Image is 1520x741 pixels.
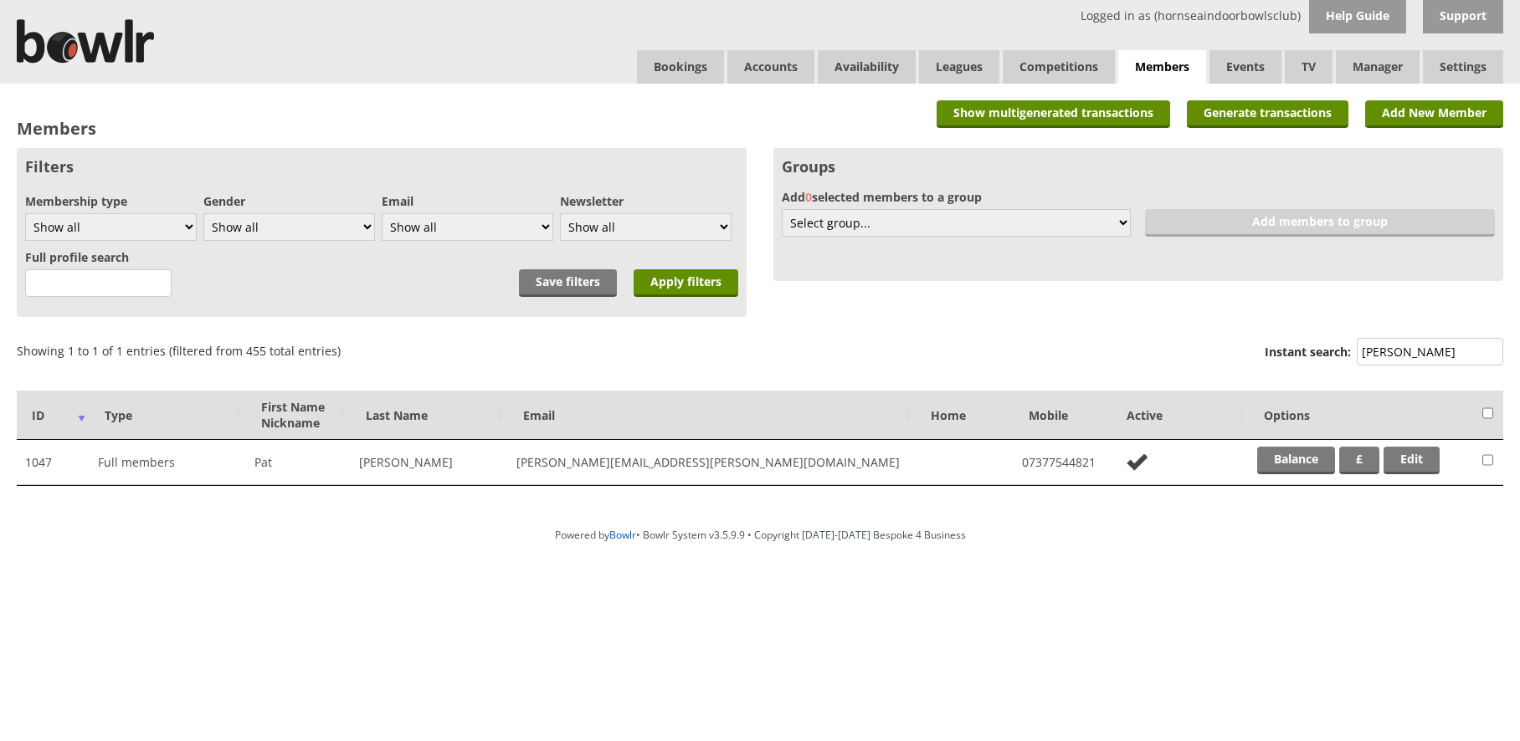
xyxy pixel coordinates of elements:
td: [PERSON_NAME] [351,440,508,485]
th: Type: activate to sort column ascending [90,391,247,440]
label: Add selected members to a group [782,189,1495,205]
img: no [1120,452,1154,473]
label: Gender [203,193,375,209]
td: 1047 [17,440,90,485]
input: Instant search: [1357,338,1503,365]
a: Competitions [1003,50,1115,84]
th: Home [916,391,1014,440]
label: Instant search: [1265,338,1503,370]
th: First NameNickname: activate to sort column ascending [246,391,351,440]
label: Newsletter [560,193,732,209]
span: Members [1118,50,1206,84]
a: Edit [1384,447,1440,474]
th: Last Name: activate to sort column ascending [351,391,508,440]
a: Save filters [519,269,617,297]
th: Options [1249,391,1473,440]
a: Availability [818,50,916,84]
a: Add New Member [1365,100,1503,128]
a: Show multigenerated transactions [937,100,1170,128]
strong: £ [1356,451,1363,467]
a: Leagues [919,50,999,84]
span: Powered by • Bowlr System v3.5.9.9 • Copyright [DATE]-[DATE] Bespoke 4 Business [555,528,966,542]
span: 0 [805,189,812,205]
th: Email: activate to sort column ascending [508,391,916,440]
a: Events [1209,50,1281,84]
h3: Filters [25,156,738,176]
a: Bookings [637,50,724,84]
span: Accounts [727,50,814,84]
input: Apply filters [634,269,738,297]
div: Showing 1 to 1 of 1 entries (filtered from 455 total entries) [17,334,341,359]
span: Settings [1423,50,1503,84]
td: Pat [246,440,351,485]
th: Active: activate to sort column ascending [1112,391,1249,440]
label: Email [382,193,553,209]
td: [PERSON_NAME][EMAIL_ADDRESS][PERSON_NAME][DOMAIN_NAME] [508,440,916,485]
label: Membership type [25,193,197,209]
span: TV [1285,50,1333,84]
h2: Members [17,117,96,140]
th: Mobile [1014,391,1112,440]
h3: Groups [782,156,1495,176]
a: Bowlr [609,528,636,542]
input: 3 characters minimum [25,269,172,297]
th: ID: activate to sort column ascending [17,391,90,440]
label: Full profile search [25,249,129,265]
a: Balance [1257,447,1335,474]
td: Full members [90,440,247,485]
td: 07377544821 [1014,440,1112,485]
a: Generate transactions [1187,100,1348,128]
a: £ [1339,447,1379,474]
span: Manager [1336,50,1420,84]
